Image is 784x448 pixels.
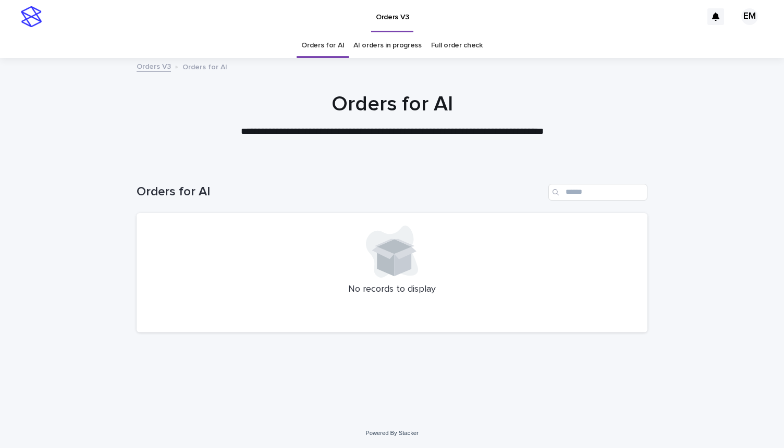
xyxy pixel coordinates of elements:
[431,33,483,58] a: Full order check
[741,8,758,25] div: EM
[137,92,647,117] h1: Orders for AI
[149,284,635,295] p: No records to display
[365,430,418,436] a: Powered By Stacker
[182,60,227,72] p: Orders for AI
[21,6,42,27] img: stacker-logo-s-only.png
[301,33,344,58] a: Orders for AI
[353,33,422,58] a: AI orders in progress
[548,184,647,201] input: Search
[137,60,171,72] a: Orders V3
[137,184,544,200] h1: Orders for AI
